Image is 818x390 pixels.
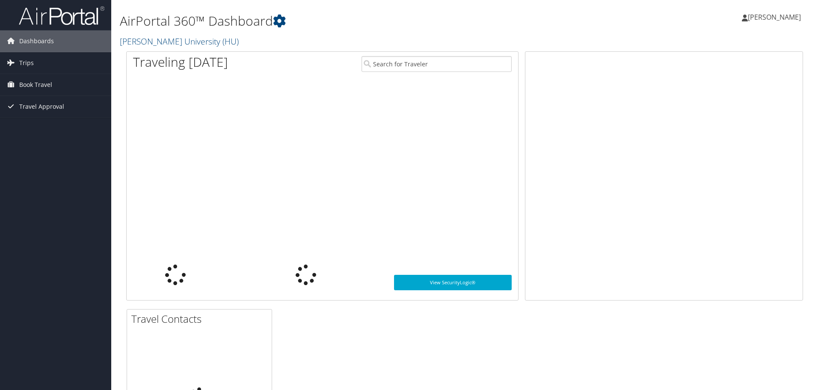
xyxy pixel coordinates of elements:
[133,53,228,71] h1: Traveling [DATE]
[748,12,801,22] span: [PERSON_NAME]
[742,4,809,30] a: [PERSON_NAME]
[394,275,512,290] a: View SecurityLogic®
[120,12,580,30] h1: AirPortal 360™ Dashboard
[19,52,34,74] span: Trips
[131,312,272,326] h2: Travel Contacts
[362,56,512,72] input: Search for Traveler
[120,36,241,47] a: [PERSON_NAME] University (HU)
[19,96,64,117] span: Travel Approval
[19,74,52,95] span: Book Travel
[19,30,54,52] span: Dashboards
[19,6,104,26] img: airportal-logo.png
